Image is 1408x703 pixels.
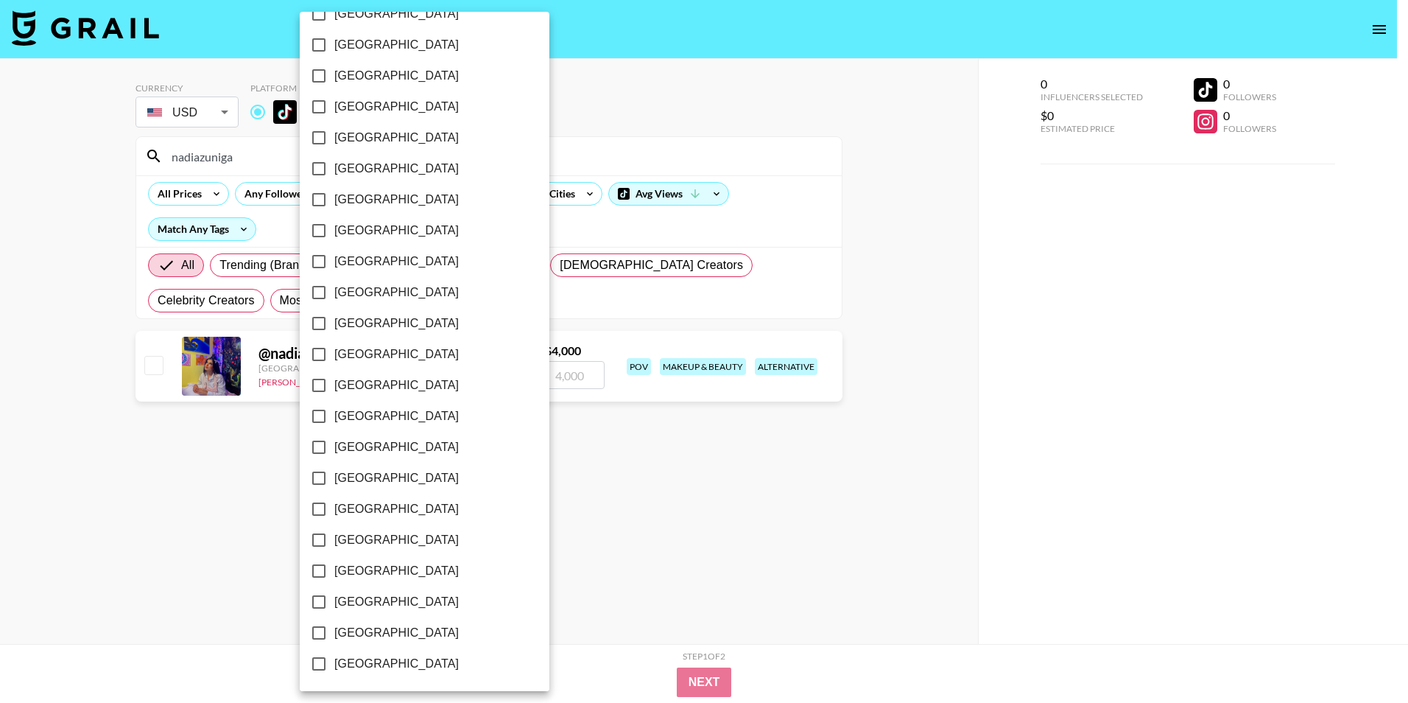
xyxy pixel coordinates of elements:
[334,408,459,425] span: [GEOGRAPHIC_DATA]
[334,36,459,54] span: [GEOGRAPHIC_DATA]
[334,655,459,673] span: [GEOGRAPHIC_DATA]
[334,593,459,611] span: [GEOGRAPHIC_DATA]
[334,531,459,549] span: [GEOGRAPHIC_DATA]
[334,253,459,270] span: [GEOGRAPHIC_DATA]
[334,98,459,116] span: [GEOGRAPHIC_DATA]
[334,160,459,178] span: [GEOGRAPHIC_DATA]
[334,624,459,642] span: [GEOGRAPHIC_DATA]
[334,377,459,394] span: [GEOGRAPHIC_DATA]
[334,562,459,580] span: [GEOGRAPHIC_DATA]
[334,284,459,301] span: [GEOGRAPHIC_DATA]
[334,438,459,456] span: [GEOGRAPHIC_DATA]
[334,5,459,23] span: [GEOGRAPHIC_DATA]
[334,222,459,239] span: [GEOGRAPHIC_DATA]
[334,191,459,209] span: [GEOGRAPHIC_DATA]
[334,67,459,85] span: [GEOGRAPHIC_DATA]
[334,469,459,487] span: [GEOGRAPHIC_DATA]
[334,346,459,363] span: [GEOGRAPHIC_DATA]
[334,500,459,518] span: [GEOGRAPHIC_DATA]
[334,129,459,147] span: [GEOGRAPHIC_DATA]
[334,315,459,332] span: [GEOGRAPHIC_DATA]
